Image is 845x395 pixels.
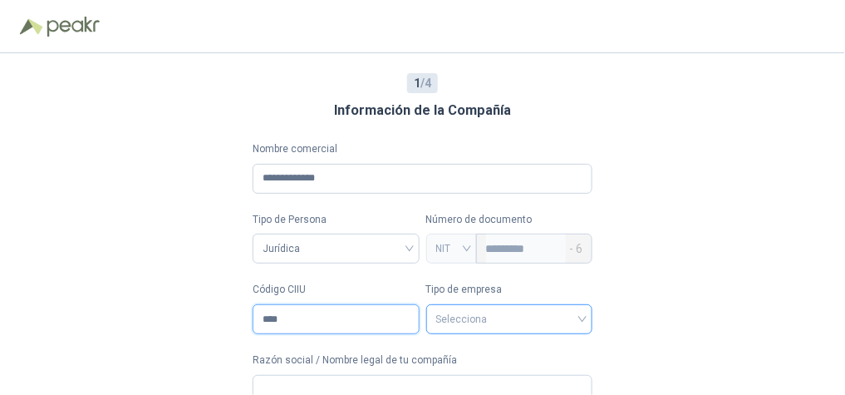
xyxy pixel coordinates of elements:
span: - 6 [569,235,582,263]
img: Logo [20,18,43,35]
h3: Información de la Compañía [334,100,511,121]
span: NIT [436,236,467,261]
label: Tipo de empresa [426,282,593,298]
label: Razón social / Nombre legal de tu compañía [253,353,592,368]
p: Número de documento [426,212,593,228]
label: Código CIIU [253,282,420,298]
img: Peakr [47,17,100,37]
label: Nombre comercial [253,141,592,157]
b: 1 [414,77,420,90]
span: / 4 [414,74,431,92]
label: Tipo de Persona [253,212,420,228]
span: Jurídica [263,236,410,261]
